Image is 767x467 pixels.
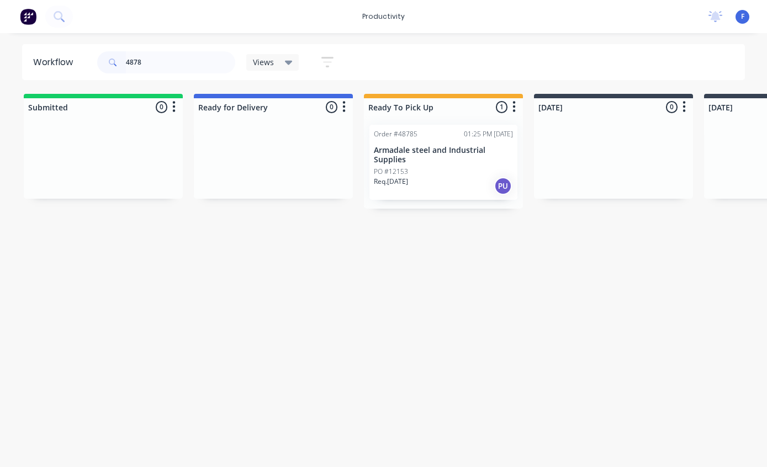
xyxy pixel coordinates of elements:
[741,12,744,22] span: F
[374,167,408,177] p: PO #12153
[464,129,513,139] div: 01:25 PM [DATE]
[374,129,417,139] div: Order #48785
[357,8,410,25] div: productivity
[374,177,408,187] p: Req. [DATE]
[253,56,274,68] span: Views
[369,125,517,200] div: Order #4878501:25 PM [DATE]Armadale steel and Industrial SuppliesPO #12153Req.[DATE]PU
[126,51,235,73] input: Search for orders...
[374,146,513,164] p: Armadale steel and Industrial Supplies
[20,8,36,25] img: Factory
[33,56,78,69] div: Workflow
[494,177,512,195] div: PU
